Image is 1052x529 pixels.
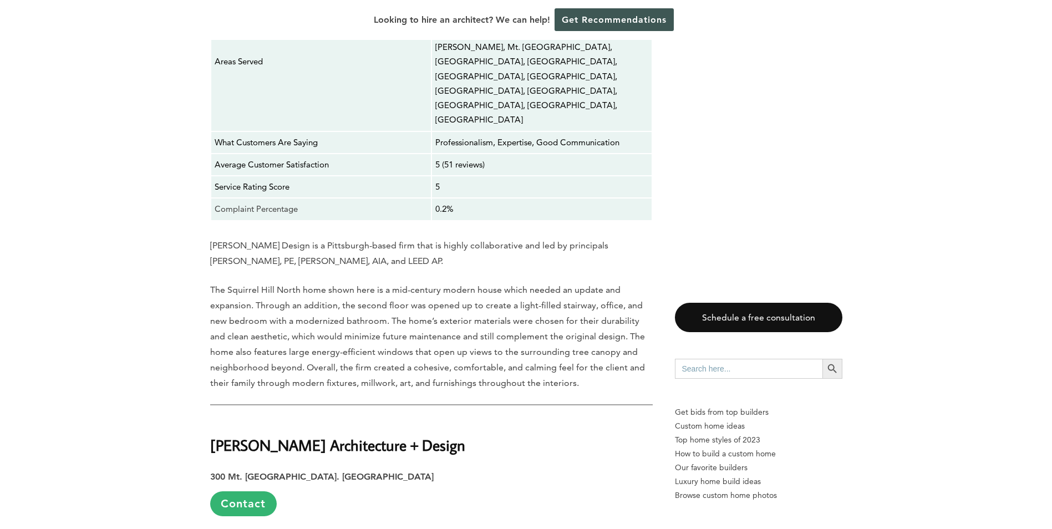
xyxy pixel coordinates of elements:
a: Schedule a free consultation [675,303,842,332]
svg: Search [826,363,838,375]
p: 5 (51 reviews) [435,157,648,172]
p: Areas Served [215,54,428,69]
a: Browse custom home photos [675,489,842,502]
a: Get Recommendations [555,8,674,31]
iframe: Drift Widget Chat Controller [839,449,1039,516]
p: 0.2% [435,202,648,216]
a: How to build a custom home [675,447,842,461]
strong: 300 Mt. [GEOGRAPHIC_DATA]. [GEOGRAPHIC_DATA] [210,471,434,482]
p: Get bids from top builders [675,405,842,419]
p: Service Rating Score [215,180,428,194]
p: Professionalism, Expertise, Good Communication [435,135,648,150]
strong: [PERSON_NAME] Architecture + Design [210,435,465,455]
p: The Squirrel Hill North home shown here is a mid-century modern house which needed an update and ... [210,282,653,391]
p: Average Customer Satisfaction [215,157,428,172]
p: What Customers Are Saying [215,135,428,150]
a: Our favorite builders [675,461,842,475]
a: Luxury home build ideas [675,475,842,489]
input: Search here... [675,359,822,379]
p: 5 [435,180,648,194]
a: Contact [210,491,277,516]
p: Complaint Percentage [215,202,428,216]
a: Custom home ideas [675,419,842,433]
p: [PERSON_NAME] Design is a Pittsburgh-based firm that is highly collaborative and led by principal... [210,238,653,269]
a: Top home styles of 2023 [675,433,842,447]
